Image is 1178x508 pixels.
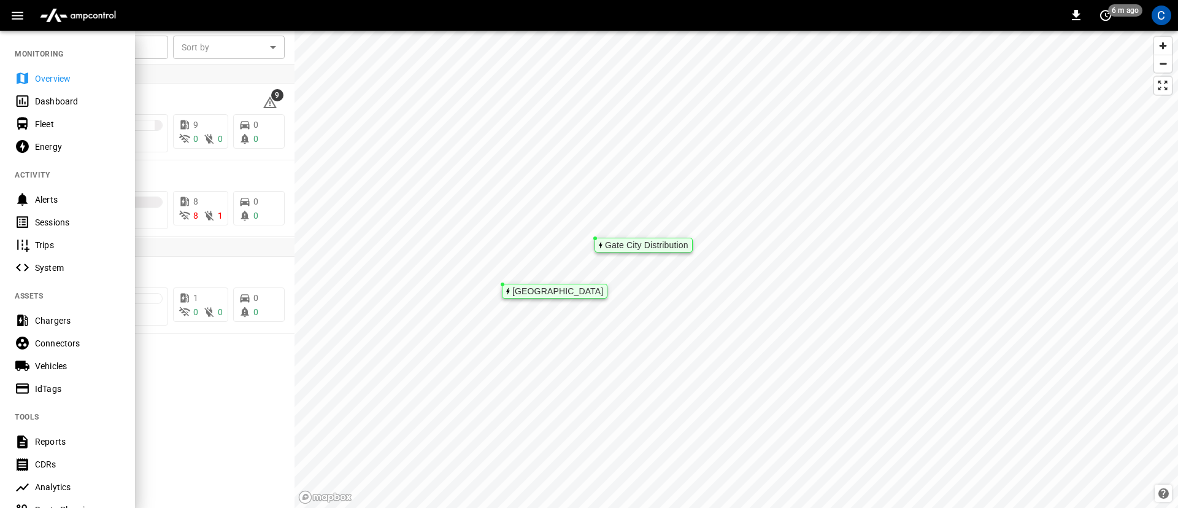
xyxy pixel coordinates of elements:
[35,383,120,395] div: IdTags
[35,118,120,130] div: Fleet
[1108,4,1142,17] span: 6 m ago
[35,216,120,229] div: Sessions
[35,141,120,153] div: Energy
[35,72,120,85] div: Overview
[35,481,120,493] div: Analytics
[35,458,120,471] div: CDRs
[35,315,120,327] div: Chargers
[35,239,120,251] div: Trips
[35,4,121,27] img: ampcontrol.io logo
[35,337,120,350] div: Connectors
[35,436,120,448] div: Reports
[35,95,120,107] div: Dashboard
[35,193,120,206] div: Alerts
[35,262,120,274] div: System
[35,360,120,372] div: Vehicles
[1152,6,1171,25] div: profile-icon
[1096,6,1115,25] button: set refresh interval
